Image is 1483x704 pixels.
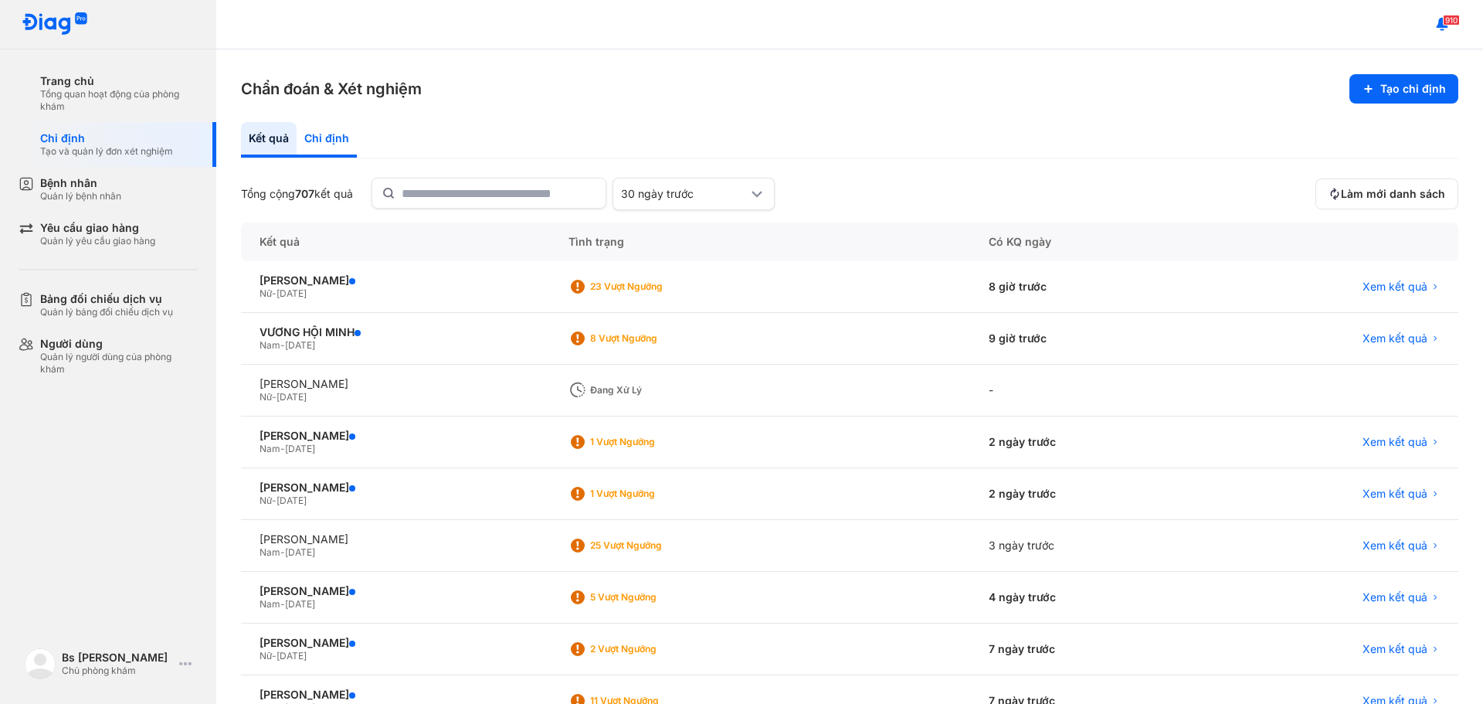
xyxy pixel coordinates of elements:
[621,187,748,201] div: 30 ngày trước
[260,429,531,443] div: [PERSON_NAME]
[241,187,353,201] div: Tổng cộng kết quả
[260,391,272,403] span: Nữ
[241,122,297,158] div: Kết quả
[260,584,531,598] div: [PERSON_NAME]
[260,532,531,546] div: [PERSON_NAME]
[1363,590,1427,604] span: Xem kết quả
[62,651,173,665] div: Bs [PERSON_NAME]
[260,636,531,650] div: [PERSON_NAME]
[40,176,121,190] div: Bệnh nhân
[1363,435,1427,449] span: Xem kết quả
[280,546,285,558] span: -
[260,650,272,661] span: Nữ
[277,495,307,506] span: [DATE]
[277,287,307,299] span: [DATE]
[260,598,280,610] span: Nam
[590,281,714,293] div: 23 Vượt ngưỡng
[590,643,714,655] div: 2 Vượt ngưỡng
[1363,487,1427,501] span: Xem kết quả
[40,351,198,376] div: Quản lý người dùng của phòng khám
[40,235,155,247] div: Quản lý yêu cầu giao hàng
[40,306,173,318] div: Quản lý bảng đối chiếu dịch vụ
[40,131,173,145] div: Chỉ định
[260,377,531,391] div: [PERSON_NAME]
[1349,74,1458,104] button: Tạo chỉ định
[260,688,531,702] div: [PERSON_NAME]
[22,12,88,36] img: logo
[40,337,198,351] div: Người dùng
[970,624,1203,675] div: 7 ngày trước
[1315,179,1458,209] button: Làm mới danh sách
[1363,539,1427,553] span: Xem kết quả
[272,650,277,661] span: -
[285,598,315,610] span: [DATE]
[970,572,1203,624] div: 4 ngày trước
[272,287,277,299] span: -
[970,261,1203,313] div: 8 giờ trước
[260,443,280,454] span: Nam
[590,591,714,604] div: 5 Vượt ngưỡng
[590,488,714,500] div: 1 Vượt ngưỡng
[277,650,307,661] span: [DATE]
[260,287,272,299] span: Nữ
[1363,332,1427,345] span: Xem kết quả
[970,223,1203,261] div: Có KQ ngày
[260,481,531,495] div: [PERSON_NAME]
[970,468,1203,520] div: 2 ngày trước
[62,665,173,677] div: Chủ phòng khám
[1363,642,1427,656] span: Xem kết quả
[260,325,531,339] div: VƯƠNG HỘI MINH
[241,223,550,261] div: Kết quả
[40,221,155,235] div: Yêu cầu giao hàng
[40,145,173,158] div: Tạo và quản lý đơn xét nghiệm
[590,332,714,345] div: 8 Vượt ngưỡng
[550,223,971,261] div: Tình trạng
[285,339,315,351] span: [DATE]
[970,520,1203,572] div: 3 ngày trước
[285,546,315,558] span: [DATE]
[260,274,531,287] div: [PERSON_NAME]
[241,78,422,100] h3: Chẩn đoán & Xét nghiệm
[280,598,285,610] span: -
[590,384,714,396] div: Đang xử lý
[970,313,1203,365] div: 9 giờ trước
[40,292,173,306] div: Bảng đối chiếu dịch vụ
[1363,280,1427,294] span: Xem kết quả
[590,539,714,552] div: 25 Vượt ngưỡng
[272,495,277,506] span: -
[297,122,357,158] div: Chỉ định
[25,648,56,679] img: logo
[1443,15,1460,26] span: 910
[285,443,315,454] span: [DATE]
[590,436,714,448] div: 1 Vượt ngưỡng
[40,88,198,113] div: Tổng quan hoạt động của phòng khám
[280,443,285,454] span: -
[260,339,280,351] span: Nam
[40,74,198,88] div: Trang chủ
[295,187,314,200] span: 707
[260,495,272,506] span: Nữ
[272,391,277,403] span: -
[260,546,280,558] span: Nam
[280,339,285,351] span: -
[970,365,1203,417] div: -
[277,391,307,403] span: [DATE]
[970,417,1203,468] div: 2 ngày trước
[40,190,121,202] div: Quản lý bệnh nhân
[1341,187,1445,201] span: Làm mới danh sách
